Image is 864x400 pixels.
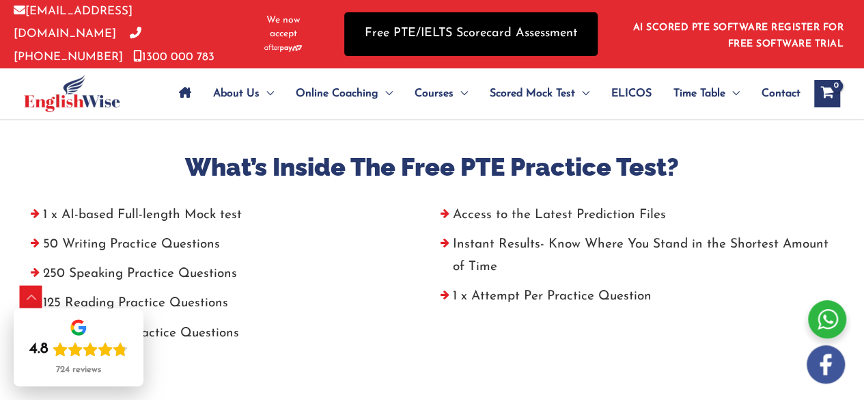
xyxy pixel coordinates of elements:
li: Instant Results- Know Where You Stand in the Shortest Amount of Time [432,233,842,286]
span: Menu Toggle [575,70,589,118]
span: ELICOS [611,70,652,118]
img: Afterpay-Logo [264,44,302,52]
li: 250 Speaking Practice Questions [23,263,432,292]
img: cropped-ew-logo [24,75,120,112]
span: Menu Toggle [260,70,274,118]
nav: Site Navigation: Main Menu [168,70,800,118]
div: Rating: 4.8 out of 5 [29,340,128,359]
a: Online CoachingMenu Toggle [285,70,404,118]
h2: What’s Inside The Free PTE Practice Test? [23,151,842,183]
span: Time Table [673,70,725,118]
div: 724 reviews [56,364,101,375]
a: CoursesMenu Toggle [404,70,479,118]
a: Scored Mock TestMenu Toggle [479,70,600,118]
span: Courses [415,70,454,118]
span: Menu Toggle [378,70,393,118]
li: 1 x Attempt Per Practice Question [432,285,842,315]
li: 50 Writing Practice Questions [23,233,432,263]
div: 4.8 [29,340,48,359]
a: Contact [751,70,800,118]
aside: Header Widget 1 [625,12,850,56]
span: About Us [213,70,260,118]
span: Online Coaching [296,70,378,118]
li: 125 Reading Practice Questions [23,292,432,321]
span: Menu Toggle [454,70,468,118]
a: ELICOS [600,70,663,118]
a: About UsMenu Toggle [202,70,285,118]
a: View Shopping Cart, empty [814,80,840,107]
span: Contact [762,70,800,118]
a: Time TableMenu Toggle [663,70,751,118]
a: AI SCORED PTE SOFTWARE REGISTER FOR FREE SOFTWARE TRIAL [633,23,844,49]
a: [EMAIL_ADDRESS][DOMAIN_NAME] [14,5,133,40]
a: 1300 000 783 [133,51,214,63]
li: Access to the Latest Prediction Files [432,204,842,233]
a: Free PTE/IELTS Scorecard Assessment [344,12,598,55]
span: Menu Toggle [725,70,740,118]
img: white-facebook.png [807,345,845,384]
a: [PHONE_NUMBER] [14,28,141,62]
span: We now accept [256,14,310,41]
li: 1 x AI-based Full-length Mock test [23,204,432,233]
li: 200 Listening Practice Questions [23,322,432,351]
span: Scored Mock Test [490,70,575,118]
